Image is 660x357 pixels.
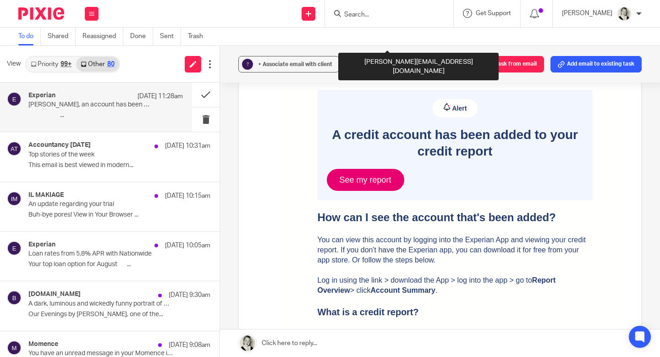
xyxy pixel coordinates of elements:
[35,202,310,263] p: You can view this account by logging into the Experian App and viewing your credit report. If you...
[28,151,174,159] p: Top stories of the week
[242,59,253,70] div: ?
[7,241,22,256] img: svg%3E
[18,28,41,45] a: To do
[28,191,64,199] h4: IL MAKIAGE
[26,57,76,72] a: Priority99+
[169,290,210,300] p: [DATE] 9:30am
[35,274,310,285] h5: What is a credit report?
[180,11,239,46] td: |
[7,290,22,305] img: svg%3E
[28,92,55,100] h4: Experian
[338,53,499,80] div: [PERSON_NAME][EMAIL_ADDRESS][DOMAIN_NAME]
[165,191,210,201] p: [DATE] 10:15am
[107,61,115,67] div: 80
[180,25,217,33] a: View online
[219,25,239,33] a: Log in
[28,340,58,348] h4: Momence
[35,296,310,346] p: Your credit report is a record of your financial commitments. Including any credit cards, loans o...
[44,136,122,158] a: See my report
[343,11,426,19] input: Search
[28,261,210,268] p: Your top loan option for August ͏ ͏ ͏ ͏ ͏ ͏ ͏...
[28,162,210,169] p: This email is best viewed in modern...
[35,178,310,191] h3: How can I see the account that's been added?
[258,61,332,67] span: + Associate email with client
[76,57,119,72] a: Other80
[28,112,183,119] p: ͏ ͏ ͏ ͏ ͏ ͏ ͏ ͏ ͏ ͏ ͏ ͏ ͏ ͏ ͏ ͏ ͏ ͏ ͏ ͏ ͏ ͏ ͏ ͏...
[88,254,153,262] strong: Account Summary
[60,61,71,67] div: 99+
[130,28,153,45] a: Done
[28,290,81,298] h4: [DOMAIN_NAME]
[562,9,612,18] p: [PERSON_NAME]
[28,241,55,249] h4: Experian
[82,28,123,45] a: Reassigned
[28,101,152,109] p: [PERSON_NAME], an account has been added to your credit report
[476,10,511,17] span: Get Support
[165,141,210,151] p: [DATE] 10:31am
[7,59,21,69] span: View
[170,72,184,79] strong: Alert
[28,141,91,149] h4: Accountancy [DATE]
[44,94,301,127] h2: A credit account has been added to your credit report
[28,300,174,308] p: A dark, luminous and wickedly funny portrait of modern [GEOGRAPHIC_DATA]
[7,340,22,355] img: svg%3E
[169,340,210,350] p: [DATE] 9:08am
[28,250,174,258] p: Loan rates from 5.8% APR with Nationwide
[7,141,22,156] img: svg%3E
[137,92,183,101] p: [DATE] 11:28am
[7,191,22,206] img: svg%3E
[165,241,210,250] p: [DATE] 10:05am
[28,311,210,318] p: Our Evenings by [PERSON_NAME], one of the...
[28,201,174,208] p: An update regarding your trial
[188,28,210,45] a: Trash
[160,28,181,45] a: Sent
[35,327,229,335] strong: Your credit score and report are updated every 30 days,
[48,28,76,45] a: Shared
[238,56,339,73] button: ? + Associate email with client
[617,6,632,21] img: DA590EE6-2184-4DF2-A25D-D99FB904303F_1_201_a.jpeg
[18,7,64,20] img: Pixie
[468,56,544,73] button: Create task from email
[7,92,22,106] img: svg%3E
[28,211,210,219] p: Buh-bye pores! View in Your Browser ...
[550,56,642,73] button: Add email to existing task
[106,11,180,46] img: Visit Experian.co.uk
